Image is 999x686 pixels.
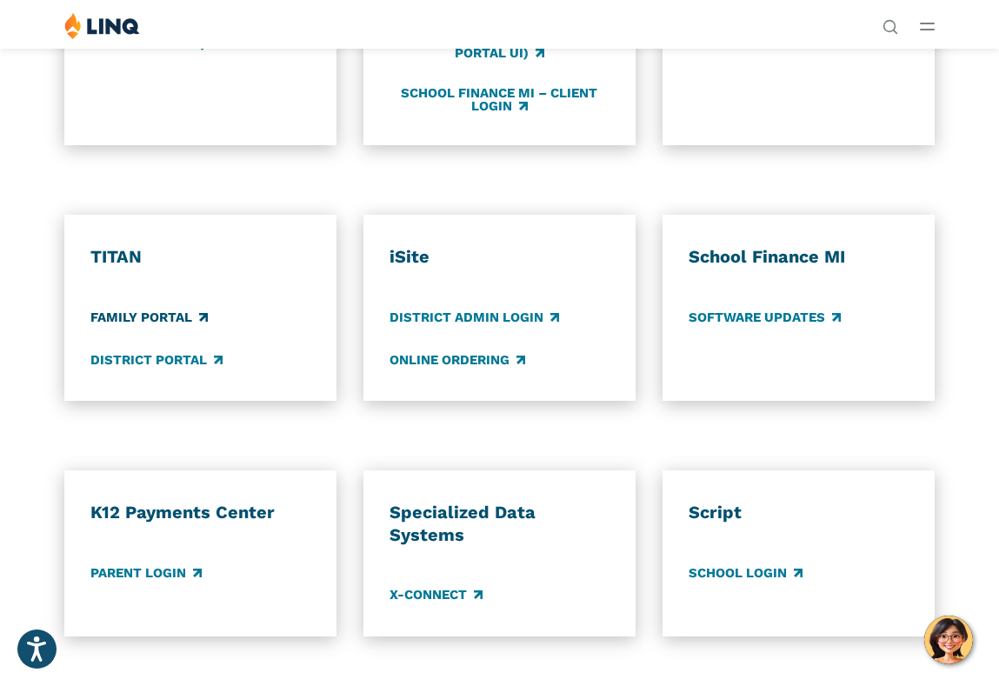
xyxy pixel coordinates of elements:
a: Parent Login [90,563,202,583]
a: X-Connect [390,585,483,604]
h3: TITAN [90,246,311,269]
button: Hello, have a question? Let’s chat. [924,616,973,664]
h3: K12 Payments Center [90,502,311,524]
img: LINQ | K‑12 Software [64,12,140,39]
button: Open Search Bar [882,17,898,33]
a: Online Ordering [390,350,525,370]
a: District Portal [90,350,223,370]
h3: Specialized Data Systems [390,502,610,546]
a: School Finance MI – Client Login [390,85,610,114]
h3: School Finance MI [689,246,909,269]
h3: iSite [390,246,610,269]
a: Software Updates [689,308,841,327]
button: Open Main Menu [920,17,935,36]
a: School Login [689,563,803,583]
nav: Utility Navigation [882,12,898,33]
a: District Admin Login [390,308,559,327]
h3: Script [689,502,909,524]
a: Family Portal [90,308,208,327]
